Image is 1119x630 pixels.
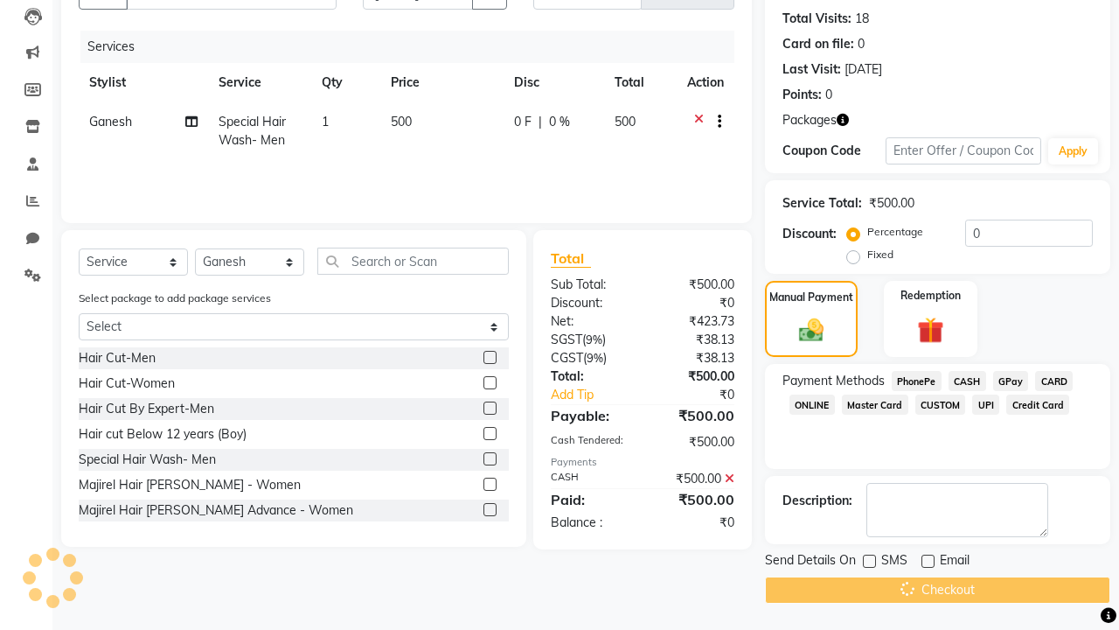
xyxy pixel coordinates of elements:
[538,294,643,312] div: Discount:
[538,433,643,451] div: Cash Tendered:
[782,194,862,213] div: Service Total:
[1006,395,1069,415] span: Credit Card
[643,514,747,532] div: ₹0
[79,374,175,393] div: Hair Cut-Women
[79,501,353,520] div: Majirel Hair [PERSON_NAME] Advance - Women
[89,114,132,129] span: Ganesh
[643,349,747,367] div: ₹38.13
[643,470,747,488] div: ₹500.00
[79,349,156,367] div: Hair Cut-Men
[551,350,583,366] span: CGST
[208,63,311,102] th: Service
[869,194,914,213] div: ₹500.00
[538,276,643,294] div: Sub Total:
[867,247,893,262] label: Fixed
[972,395,999,415] span: UPI
[551,332,582,347] span: SGST
[842,395,908,415] span: Master Card
[538,367,643,386] div: Total:
[604,63,677,102] th: Total
[539,113,542,131] span: |
[844,60,882,79] div: [DATE]
[677,63,734,102] th: Action
[551,455,734,470] div: Payments
[769,290,853,305] label: Manual Payment
[867,224,923,240] label: Percentage
[643,331,747,349] div: ₹38.13
[380,63,504,102] th: Price
[940,551,970,573] span: Email
[660,386,747,404] div: ₹0
[80,31,747,63] div: Services
[538,514,643,532] div: Balance :
[551,249,591,268] span: Total
[79,476,301,494] div: Majirel Hair [PERSON_NAME] - Women
[1048,138,1098,164] button: Apply
[643,405,747,426] div: ₹500.00
[765,551,856,573] span: Send Details On
[79,400,214,418] div: Hair Cut By Expert-Men
[782,492,852,510] div: Description:
[949,371,986,391] span: CASH
[993,371,1029,391] span: GPay
[586,332,602,346] span: 9%
[643,433,747,451] div: ₹500.00
[881,551,907,573] span: SMS
[825,86,832,104] div: 0
[782,372,885,390] span: Payment Methods
[643,367,747,386] div: ₹500.00
[782,86,822,104] div: Points:
[538,312,643,331] div: Net:
[1035,371,1073,391] span: CARD
[311,63,380,102] th: Qty
[514,113,532,131] span: 0 F
[538,386,660,404] a: Add Tip
[587,351,603,365] span: 9%
[504,63,604,102] th: Disc
[79,451,216,469] div: Special Hair Wash- Men
[782,10,851,28] div: Total Visits:
[79,63,208,102] th: Stylist
[219,114,286,148] span: Special Hair Wash- Men
[538,405,643,426] div: Payable:
[322,114,329,129] span: 1
[855,10,869,28] div: 18
[909,314,953,347] img: _gift.svg
[791,316,832,345] img: _cash.svg
[317,248,509,275] input: Search or Scan
[782,60,841,79] div: Last Visit:
[886,137,1041,164] input: Enter Offer / Coupon Code
[538,470,643,488] div: CASH
[643,276,747,294] div: ₹500.00
[782,35,854,53] div: Card on file:
[915,395,966,415] span: CUSTOM
[538,489,643,510] div: Paid:
[892,371,942,391] span: PhonePe
[549,113,570,131] span: 0 %
[643,489,747,510] div: ₹500.00
[789,395,835,415] span: ONLINE
[643,294,747,312] div: ₹0
[900,288,961,304] label: Redemption
[538,331,643,349] div: ( )
[79,290,271,306] label: Select package to add package services
[782,111,837,129] span: Packages
[643,312,747,331] div: ₹423.73
[391,114,412,129] span: 500
[79,425,247,444] div: Hair cut Below 12 years (Boy)
[782,142,886,160] div: Coupon Code
[782,225,837,243] div: Discount:
[615,114,636,129] span: 500
[538,349,643,367] div: ( )
[858,35,865,53] div: 0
